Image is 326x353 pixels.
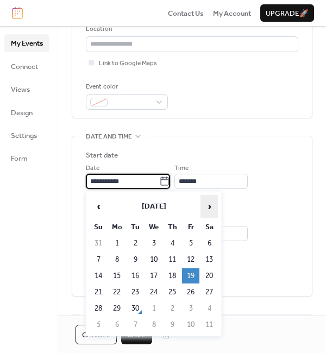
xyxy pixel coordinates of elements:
td: 7 [127,317,144,332]
a: Contact Us [168,8,204,18]
span: Design [11,108,33,118]
td: 1 [108,236,126,251]
td: 24 [145,285,162,300]
span: Date [86,163,99,174]
td: 1 [145,301,162,316]
th: Tu [127,219,144,235]
td: 5 [90,317,107,332]
td: 25 [164,285,181,300]
td: 13 [200,252,218,267]
span: Connect [11,61,38,72]
td: 18 [164,268,181,283]
th: Mo [108,219,126,235]
div: Location [86,24,296,35]
span: Date and time [86,131,132,142]
td: 2 [127,236,144,251]
span: Upgrade 🚀 [266,8,309,19]
a: Views [4,80,49,98]
td: 30 [127,301,144,316]
th: Sa [200,219,218,235]
td: 31 [90,236,107,251]
span: Form [11,153,28,164]
a: My Events [4,34,49,52]
td: 15 [108,268,126,283]
span: Contact Us [168,8,204,19]
td: 8 [108,252,126,267]
span: ‹ [90,196,106,217]
td: 6 [108,317,126,332]
td: 16 [127,268,144,283]
td: 21 [90,285,107,300]
td: 19 [182,268,199,283]
th: We [145,219,162,235]
th: Fr [182,219,199,235]
td: 3 [182,301,199,316]
td: 20 [200,268,218,283]
span: My Events [11,38,43,49]
td: 11 [164,252,181,267]
td: 23 [127,285,144,300]
td: 4 [200,301,218,316]
td: 29 [108,301,126,316]
span: Save [128,330,146,341]
span: Link to Google Maps [99,58,157,69]
td: 2 [164,301,181,316]
button: Cancel [76,325,117,344]
a: Design [4,104,49,121]
span: My Account [213,8,251,19]
td: 12 [182,252,199,267]
td: 6 [200,236,218,251]
div: Event color [86,81,166,92]
td: 10 [182,317,199,332]
td: 8 [145,317,162,332]
td: 17 [145,268,162,283]
td: 3 [145,236,162,251]
a: Settings [4,127,49,144]
td: 5 [182,236,199,251]
td: 10 [145,252,162,267]
td: 22 [108,285,126,300]
span: Time [174,163,189,174]
th: Su [90,219,107,235]
td: 4 [164,236,181,251]
th: Th [164,219,181,235]
td: 27 [200,285,218,300]
td: 11 [200,317,218,332]
img: logo [12,7,23,19]
span: Views [11,84,30,95]
td: 9 [164,317,181,332]
td: 9 [127,252,144,267]
div: Start date [86,150,118,161]
a: Form [4,149,49,167]
td: 7 [90,252,107,267]
a: My Account [213,8,251,18]
span: Cancel [82,330,110,341]
span: Settings [11,130,37,141]
th: [DATE] [108,195,199,218]
span: › [201,196,217,217]
button: Upgrade🚀 [260,4,314,22]
td: 28 [90,301,107,316]
a: Connect [4,58,49,75]
td: 14 [90,268,107,283]
td: 26 [182,285,199,300]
